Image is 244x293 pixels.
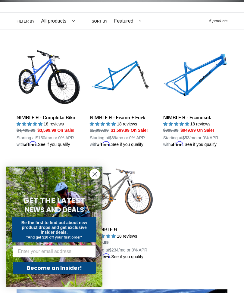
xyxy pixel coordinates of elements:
label: Sort by [92,19,108,24]
span: Be the first to find out about new product drops and get exclusive insider deals. [21,220,87,235]
span: NEWS AND DEALS [25,205,84,214]
button: Become an Insider! [13,262,96,274]
span: GET THE LATEST [23,195,85,206]
label: Filter by [17,19,35,24]
span: *And get $10 off your first order* [26,235,82,239]
input: Enter your email address [13,245,96,258]
button: Close dialog [89,169,100,180]
span: 5 products [209,19,227,23]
